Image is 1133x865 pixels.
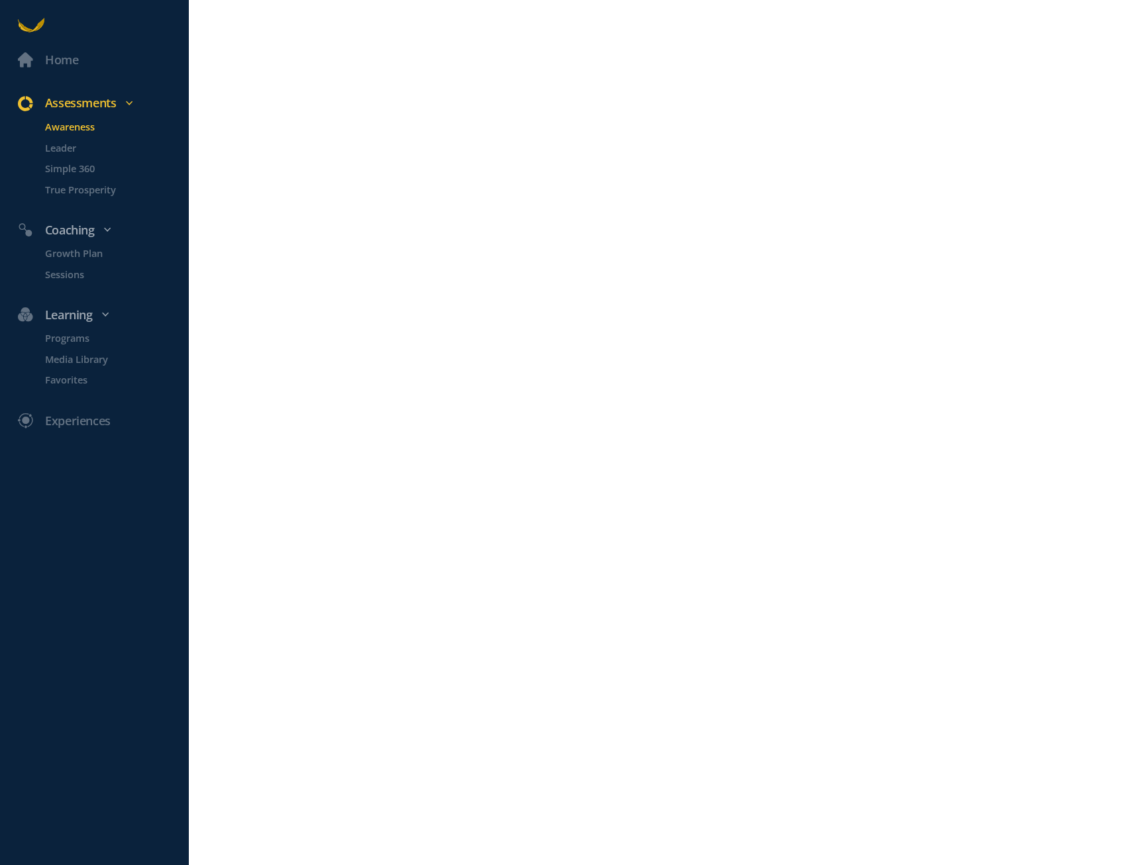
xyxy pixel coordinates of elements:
[45,246,186,261] p: Growth Plan
[45,266,186,281] p: Sessions
[27,140,189,155] a: Leader
[45,331,186,346] p: Programs
[27,246,189,261] a: Growth Plan
[45,372,186,387] p: Favorites
[27,331,189,346] a: Programs
[27,372,189,387] a: Favorites
[45,119,186,134] p: Awareness
[27,181,189,197] a: True Prosperity
[27,119,189,134] a: Awareness
[45,411,111,431] div: Experiences
[9,221,195,240] div: Coaching
[9,93,195,113] div: Assessments
[45,140,186,155] p: Leader
[27,352,189,367] a: Media Library
[27,266,189,281] a: Sessions
[45,161,186,176] p: Simple 360
[45,352,186,367] p: Media Library
[27,161,189,176] a: Simple 360
[45,50,79,70] div: Home
[9,305,195,325] div: Learning
[45,181,186,197] p: True Prosperity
